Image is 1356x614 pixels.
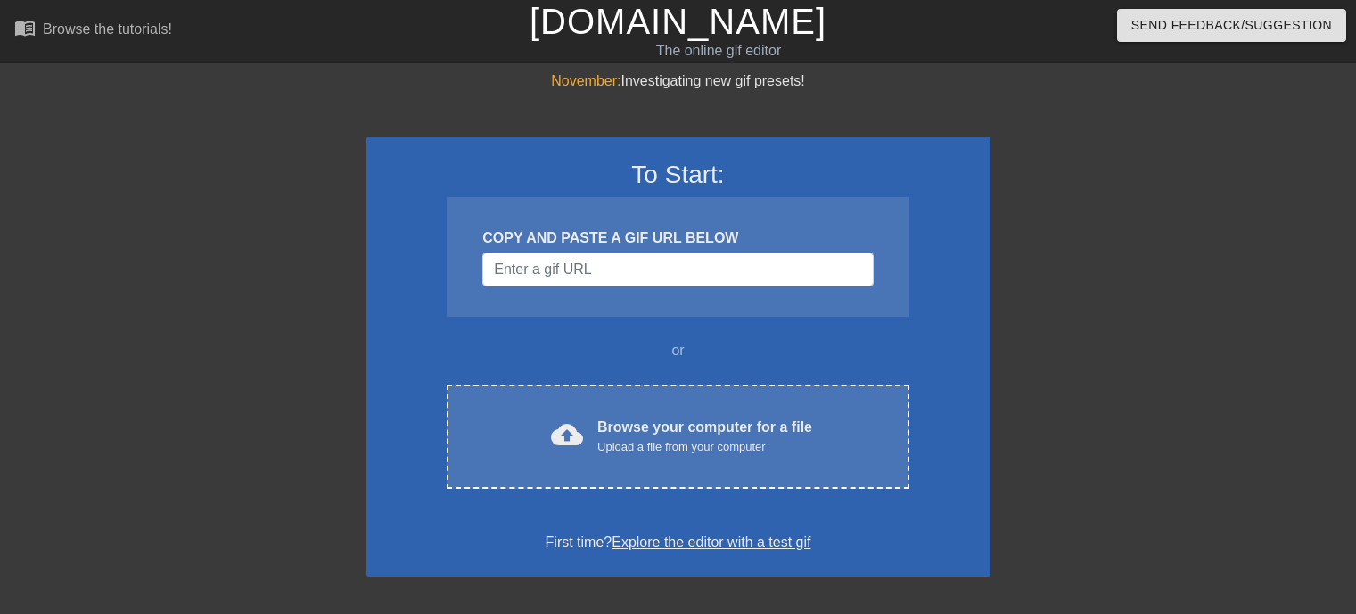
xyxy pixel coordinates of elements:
div: Browse the tutorials! [43,21,172,37]
div: Investigating new gif presets! [366,71,990,92]
a: Explore the editor with a test gif [612,535,810,550]
div: Browse your computer for a file [597,417,812,456]
span: cloud_upload [551,419,583,451]
a: [DOMAIN_NAME] [530,2,826,41]
button: Send Feedback/Suggestion [1117,9,1346,42]
input: Username [482,253,873,286]
a: Browse the tutorials! [14,17,172,45]
div: COPY AND PASTE A GIF URL BELOW [482,228,873,249]
div: or [413,340,944,361]
h3: To Start: [390,160,967,190]
span: Send Feedback/Suggestion [1131,14,1332,37]
div: The online gif editor [461,40,976,62]
div: Upload a file from your computer [597,438,812,456]
div: First time? [390,532,967,553]
span: November: [551,73,620,88]
span: menu_book [14,17,36,38]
